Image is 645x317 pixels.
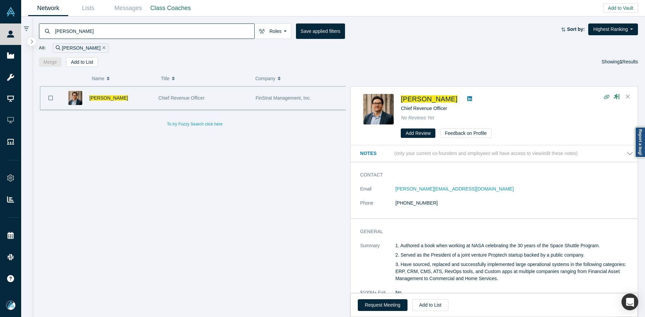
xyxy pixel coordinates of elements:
[39,57,62,67] button: Merge
[360,150,633,157] button: Notes (only your current co-founders and employees will have access to view/edit these notes)
[588,23,638,35] button: Highest Ranking
[296,23,345,39] button: Save applied filters
[158,95,204,101] span: Chief Revenue Officer
[92,71,154,86] button: Name
[567,27,585,32] strong: Sort by:
[6,7,15,16] img: Alchemist Vault Logo
[395,242,633,249] p: 1. Authored a book when working at NASA celebrating the 30 years of the Space Shuttle Program.
[360,242,395,289] dt: Summary
[401,95,457,103] a: [PERSON_NAME]
[360,289,395,303] dt: $100M+ Exit
[39,45,46,51] span: All:
[358,299,407,311] button: Request Meeting
[623,92,633,102] button: Close
[395,200,438,206] a: [PHONE_NUMBER]
[602,57,638,67] div: Showing
[148,0,193,16] a: Class Coaches
[395,252,633,259] p: 2. Served as the President of a joint venture Proptech startup backed by a public company.
[360,228,624,235] h3: General
[635,127,645,158] a: Report a bug!
[161,71,248,86] button: Title
[395,289,633,296] dd: No
[53,44,109,53] div: [PERSON_NAME]
[40,87,61,110] button: Bookmark
[412,299,448,311] button: Add to List
[401,106,447,111] span: Chief Revenue Officer
[68,0,108,16] a: Lists
[92,71,104,86] span: Name
[401,115,434,120] span: No Reviews Yet
[360,186,395,200] dt: Email
[394,151,578,156] p: (only your current co-founders and employees will have access to view/edit these notes)
[161,71,170,86] span: Title
[68,91,82,105] img: Adam Chen's Profile Image
[28,0,68,16] a: Network
[6,301,15,310] img: Mia Scott's Account
[360,171,624,178] h3: Contact
[100,44,105,52] button: Remove Filter
[360,150,393,157] h3: Notes
[395,261,633,282] p: 3. Have sourced, replaced and successfully implemented large operational systems in the following...
[401,128,435,138] button: Add Review
[620,59,622,64] strong: 1
[363,94,394,124] img: Adam Chen's Profile Image
[255,71,343,86] button: Company
[162,120,227,128] button: To try Fuzzy Search click here
[89,95,128,101] a: [PERSON_NAME]
[440,128,491,138] button: Feedback on Profile
[254,23,291,39] button: Roles
[360,200,395,214] dt: Phone
[108,0,148,16] a: Messages
[256,95,311,101] span: FinStrat Management, Inc.
[54,23,254,39] input: Search by name, title, company, summary, expertise, investment criteria or topics of focus
[603,3,638,13] button: Add to Vault
[395,186,514,192] a: [PERSON_NAME][EMAIL_ADDRESS][DOMAIN_NAME]
[66,57,98,67] button: Add to List
[620,59,638,64] span: Results
[255,71,275,86] span: Company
